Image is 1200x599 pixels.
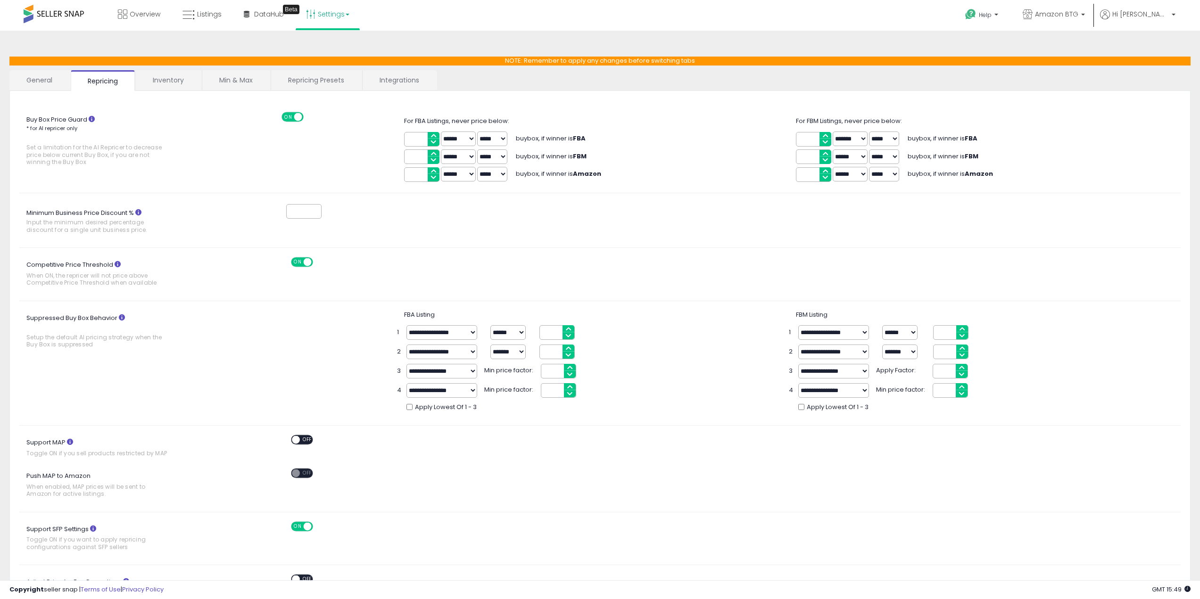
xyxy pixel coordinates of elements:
span: buybox, if winner is [516,169,601,178]
span: Min price factor: [876,383,928,394]
span: OFF [302,113,317,121]
span: buybox, if winner is [908,169,993,178]
span: ON [282,113,294,121]
span: 1 [397,328,402,337]
a: Hi [PERSON_NAME] [1100,9,1175,31]
span: 2 [397,347,402,356]
b: FBM [573,152,587,161]
span: Setup the default AI pricing strategy when the Buy Box is suppressed [26,334,169,348]
a: Help [958,1,1008,31]
a: General [9,70,70,90]
span: Input the minimum desired percentage discount for a single unit business price. [26,219,169,233]
span: Set a limitation for the AI Repricer to decrease price below current Buy Box, if you are not winn... [26,144,169,165]
span: Hi [PERSON_NAME] [1112,9,1169,19]
span: OFF [300,469,315,477]
span: When enabled, MAP prices will be sent to Amazon for active listings. [26,483,169,498]
span: ON [292,258,304,266]
i: Get Help [965,8,977,20]
a: Terms of Use [81,585,121,594]
span: Apply Lowest Of 1 - 3 [415,403,477,412]
a: Inventory [136,70,201,90]
a: Repricing [71,70,135,91]
b: Amazon [573,169,601,178]
span: Overview [130,9,160,19]
span: Min price factor: [484,383,536,394]
span: OFF [312,522,327,530]
span: Apply Lowest Of 1 - 3 [807,403,869,412]
label: Support SFP Settings [19,522,201,556]
span: Min price factor: [484,364,536,375]
span: OFF [312,258,327,266]
span: FBM Listing [796,310,828,319]
a: Min & Max [202,70,270,90]
span: 3 [397,367,402,376]
label: Buy Box Price Guard [19,112,201,171]
span: OFF [300,436,315,444]
span: Toggle ON if you want to apply repricing configurations against SFP sellers [26,536,169,550]
p: NOTE: Remember to apply any changes before switching tabs [9,57,1191,66]
b: FBM [965,152,978,161]
label: Push MAP to Amazon [19,468,201,502]
b: Amazon [965,169,993,178]
a: Repricing Presets [271,70,361,90]
b: FBA [573,134,586,143]
a: Privacy Policy [122,585,164,594]
label: Minimum Business Price Discount % [19,206,201,238]
div: Tooltip anchor [283,5,299,14]
span: 4 [397,386,402,395]
span: When ON, the repricer will not price above Competitive Price Threshold when available [26,272,169,287]
div: seller snap | | [9,585,164,594]
small: * for AI repricer only [26,124,77,132]
span: For FBA Listings, never price below: [404,116,509,125]
span: Amazon BTG [1035,9,1078,19]
span: Toggle ON if you sell products restricted by MAP [26,450,169,457]
span: DataHub [254,9,284,19]
span: buybox, if winner is [908,152,978,161]
span: Apply Factor: [876,364,928,375]
span: Listings [197,9,222,19]
span: 1 [789,328,794,337]
span: 2025-09-12 15:49 GMT [1152,585,1191,594]
span: OFF [300,575,315,583]
span: buybox, if winner is [516,152,587,161]
span: For FBM Listings, never price below: [796,116,902,125]
span: 3 [789,367,794,376]
span: 4 [789,386,794,395]
span: FBA Listing [404,310,435,319]
label: Support MAP [19,435,201,461]
span: ON [292,522,304,530]
a: Integrations [363,70,436,90]
label: Suppressed Buy Box Behavior [19,311,201,353]
b: FBA [965,134,977,143]
span: buybox, if winner is [908,134,977,143]
label: Competitive Price Threshold [19,257,201,291]
span: Help [979,11,992,19]
span: 2 [789,347,794,356]
strong: Copyright [9,585,44,594]
span: buybox, if winner is [516,134,586,143]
